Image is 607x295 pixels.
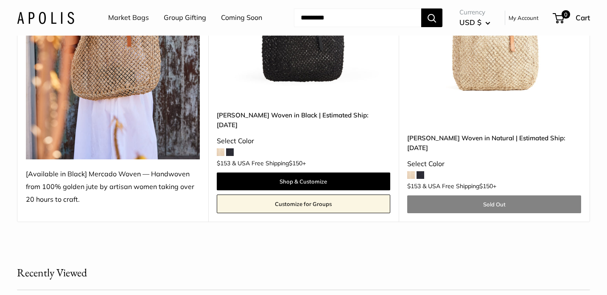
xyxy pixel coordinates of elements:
span: Cart [576,13,590,22]
a: [PERSON_NAME] Woven in Natural | Estimated Ship: [DATE] [407,133,581,153]
span: & USA Free Shipping + [422,183,496,189]
button: Search [421,8,442,27]
a: My Account [509,13,539,23]
div: [Available in Black] Mercado Woven — Handwoven from 100% golden jute by artisan women taking over... [26,168,200,206]
a: Group Gifting [164,11,206,24]
a: Customize for Groups [217,195,391,213]
a: Coming Soon [221,11,262,24]
input: Search... [294,8,421,27]
a: [PERSON_NAME] Woven in Black | Estimated Ship: [DATE] [217,110,391,130]
span: Currency [459,6,490,18]
div: Select Color [407,158,581,170]
span: $153 [217,159,230,167]
a: Sold Out [407,195,581,213]
span: $150 [289,159,302,167]
a: Market Bags [108,11,149,24]
img: Apolis [17,11,74,24]
a: Shop & Customize [217,173,391,190]
span: & USA Free Shipping + [232,160,306,166]
button: USD $ [459,16,490,29]
h2: Recently Viewed [17,264,87,281]
div: Select Color [217,135,391,147]
span: USD $ [459,18,481,27]
span: $150 [479,182,493,190]
a: 0 Cart [554,11,590,25]
span: 0 [562,10,570,19]
span: $153 [407,182,421,190]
